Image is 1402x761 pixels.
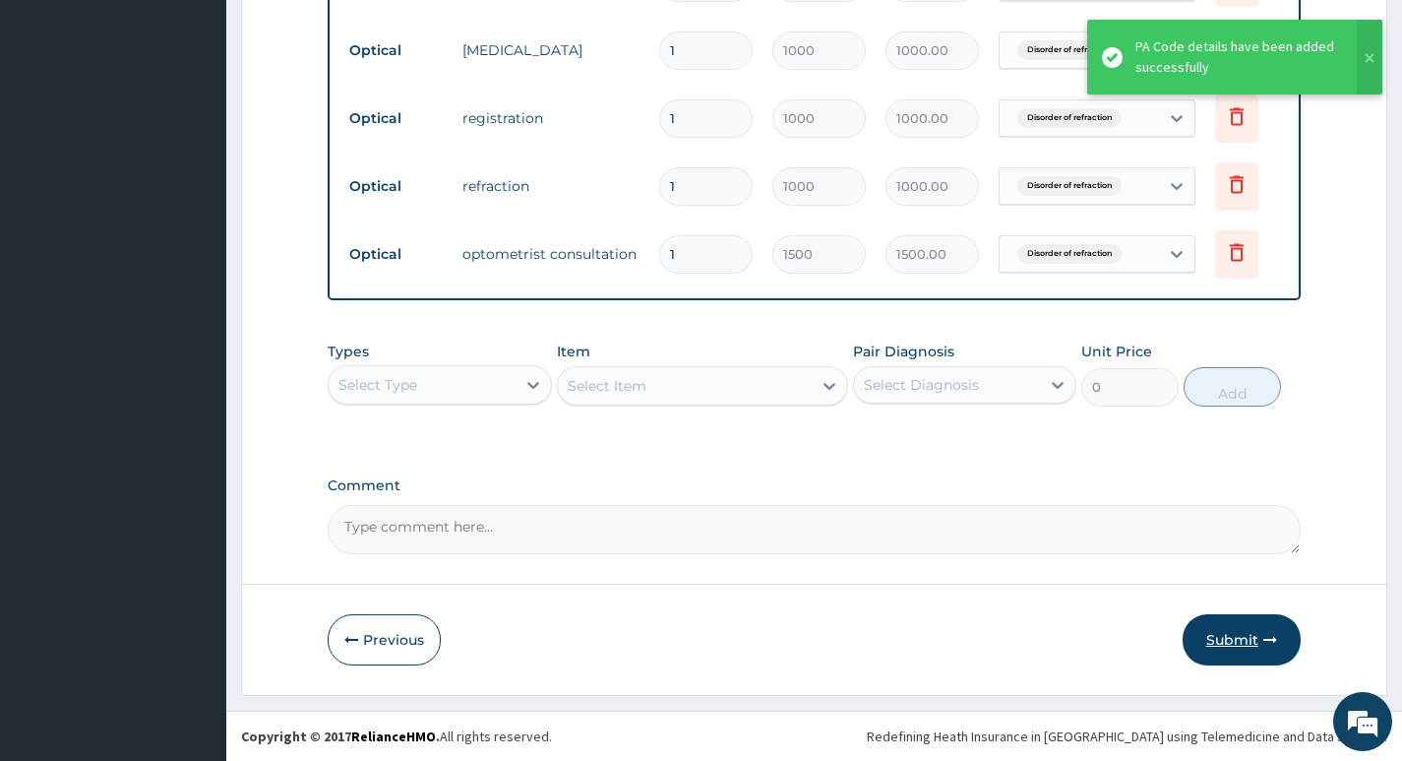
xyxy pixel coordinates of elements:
img: d_794563401_company_1708531726252_794563401 [36,98,80,148]
button: Submit [1183,614,1301,666]
span: Disorder of refraction [1017,244,1122,264]
td: Optical [339,236,453,273]
div: Redefining Heath Insurance in [GEOGRAPHIC_DATA] using Telemedicine and Data Science! [867,727,1387,746]
strong: Copyright © 2017 . [241,728,440,745]
span: Disorder of refraction [1017,108,1122,128]
div: PA Code details have been added successfully [1135,36,1338,78]
span: Disorder of refraction [1017,176,1122,196]
td: Optical [339,168,453,205]
label: Comment [328,477,1301,494]
button: Add [1184,367,1281,407]
button: Previous [328,614,441,666]
td: optometrist consultation [453,234,649,274]
label: Types [328,344,369,360]
td: registration [453,98,649,138]
div: Select Type [338,375,417,395]
div: Select Diagnosis [864,375,979,395]
td: refraction [453,166,649,206]
span: Disorder of refraction [1017,40,1122,60]
td: Optical [339,100,453,137]
div: Minimize live chat window [323,10,370,57]
label: Unit Price [1081,342,1152,361]
td: Optical [339,32,453,69]
a: RelianceHMO [351,728,436,745]
div: Chat with us now [102,110,331,136]
span: We're online! [114,248,272,447]
label: Item [557,342,590,361]
footer: All rights reserved. [226,711,1402,761]
textarea: Type your message and hit 'Enter' [10,538,375,606]
td: [MEDICAL_DATA] [453,31,649,70]
label: Pair Diagnosis [853,342,954,361]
